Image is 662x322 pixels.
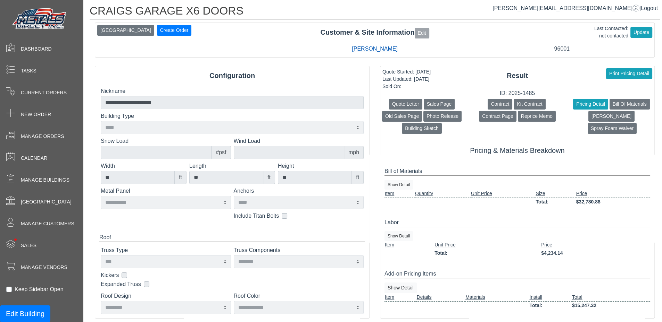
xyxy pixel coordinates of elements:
[630,27,652,38] button: Update
[21,89,67,96] span: Current Orders
[382,68,431,76] div: Quote Started: [DATE]
[99,233,365,242] div: Roof
[384,231,413,241] button: Show Detail
[21,67,36,75] span: Tasks
[234,137,364,145] label: Wind Load
[384,190,415,198] td: Item
[15,285,64,294] label: Keep Sidebar Open
[488,99,512,110] button: Contract
[465,293,529,302] td: Materials
[576,198,650,206] td: $32,780.88
[21,111,51,118] span: New Order
[382,83,431,90] div: Sold On:
[384,218,650,227] div: Labor
[234,212,279,220] label: Include Titan Bolts
[415,28,429,38] button: Edit
[468,45,655,53] div: 96001
[382,111,422,122] button: Old Sales Page
[380,70,654,81] div: Result
[382,76,431,83] div: Last Updated: [DATE]
[588,123,637,134] button: Spray Foam Waiver
[21,220,74,227] span: Manage Customers
[101,162,187,170] label: Width
[234,187,364,195] label: Anchors
[518,111,556,122] button: Reprice Memo
[588,111,635,122] button: [PERSON_NAME]
[101,280,141,288] label: Expanded Truss
[424,99,455,110] button: Sales Page
[97,25,154,36] button: [GEOGRAPHIC_DATA]
[594,25,628,40] div: Last Contacted: not contacted
[21,242,36,249] span: Sales
[423,111,462,122] button: Photo Release
[101,112,364,120] label: Building Type
[352,46,398,52] a: [PERSON_NAME]
[384,241,434,249] td: Item
[384,180,413,190] button: Show Detail
[21,264,67,271] span: Manage Vendors
[21,176,69,184] span: Manage Buildings
[21,45,52,53] span: Dashboard
[610,99,650,110] button: Bill Of Materials
[101,271,119,279] label: Kickers
[434,241,541,249] td: Unit Price
[263,171,275,184] div: ft
[10,6,69,32] img: Metals Direct Inc Logo
[541,241,650,249] td: Price
[211,146,231,159] div: #psf
[384,146,650,155] h5: Pricing & Materials Breakdown
[576,190,650,198] td: Price
[402,123,442,134] button: Building Sketch
[95,70,369,81] div: Configuration
[535,198,576,206] td: Total:
[380,89,654,97] div: ID: 2025-1485
[529,301,572,310] td: Total:
[541,249,650,257] td: $4,234.14
[344,146,364,159] div: mph
[384,293,416,302] td: Item
[101,292,231,300] label: Roof Design
[90,4,660,20] h1: CRAIGS GARAGE X6 DOORS
[415,190,471,198] td: Quantity
[573,99,608,110] button: Pricing Detail
[493,5,639,11] a: [PERSON_NAME][EMAIL_ADDRESS][DOMAIN_NAME]
[384,282,417,293] button: Show Detail
[278,162,364,170] label: Height
[101,137,231,145] label: Snow Load
[572,301,650,310] td: $15,247.32
[606,68,652,79] button: Print Pricing Detail
[21,155,47,162] span: Calendar
[351,171,364,184] div: ft
[7,228,24,251] span: •
[174,171,187,184] div: ft
[21,133,64,140] span: Manage Orders
[572,293,650,302] td: Total
[234,292,364,300] label: Roof Color
[535,190,576,198] td: Size
[95,27,654,38] div: Customer & Site Information
[101,246,231,254] label: Truss Type
[479,111,516,122] button: Contract Page
[471,190,535,198] td: Unit Price
[529,293,572,302] td: Install
[384,167,650,176] div: Bill of Materials
[21,198,72,206] span: [GEOGRAPHIC_DATA]
[157,25,192,36] button: Create Order
[434,249,541,257] td: Total:
[101,187,231,195] label: Metal Panel
[493,4,658,12] div: |
[416,293,465,302] td: Details
[101,87,364,95] label: Nickname
[641,5,658,11] span: Logout
[389,99,422,110] button: Quote Letter
[384,270,650,278] div: Add-on Pricing Items
[189,162,275,170] label: Length
[514,99,545,110] button: Kit Contract
[234,246,364,254] label: Truss Components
